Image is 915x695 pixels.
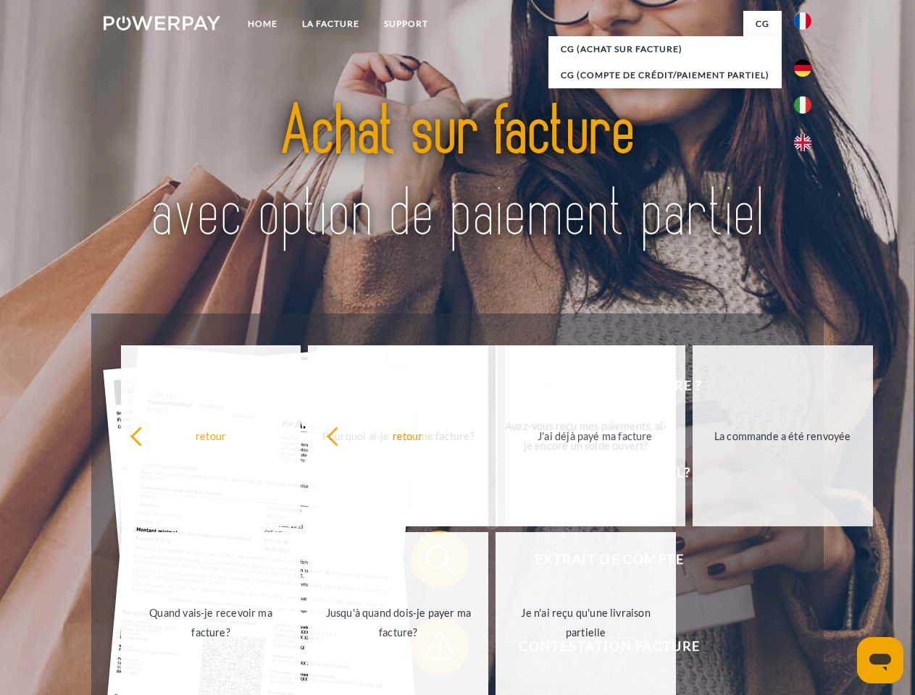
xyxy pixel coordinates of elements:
[290,11,372,37] a: LA FACTURE
[794,96,811,114] img: it
[794,12,811,30] img: fr
[235,11,290,37] a: Home
[794,134,811,151] img: en
[104,16,220,30] img: logo-powerpay-white.svg
[857,637,903,683] iframe: Bouton de lancement de la fenêtre de messagerie
[130,603,293,642] div: Quand vais-je recevoir ma facture?
[794,59,811,77] img: de
[548,36,782,62] a: CG (achat sur facture)
[138,69,777,277] img: title-powerpay_fr.svg
[514,426,677,445] div: J'ai déjà payé ma facture
[743,11,782,37] a: CG
[701,426,864,445] div: La commande a été renvoyée
[548,62,782,88] a: CG (Compte de crédit/paiement partiel)
[130,426,293,445] div: retour
[504,603,667,642] div: Je n'ai reçu qu'une livraison partielle
[372,11,440,37] a: Support
[317,603,480,642] div: Jusqu'à quand dois-je payer ma facture?
[326,426,489,445] div: retour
